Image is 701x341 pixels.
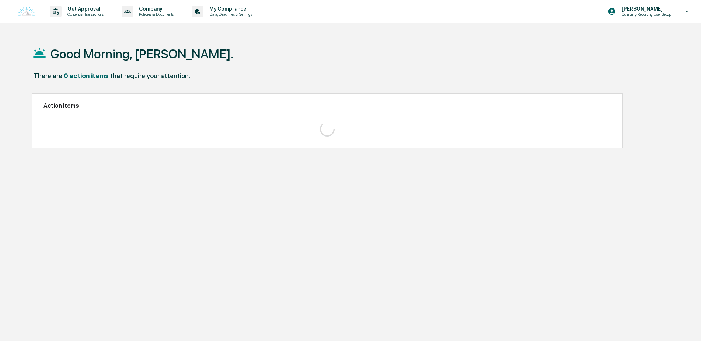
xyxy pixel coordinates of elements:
[34,72,62,80] div: There are
[616,6,675,12] p: [PERSON_NAME]
[50,46,234,61] h1: Good Morning, [PERSON_NAME].
[62,6,107,12] p: Get Approval
[43,102,611,109] h2: Action Items
[110,72,190,80] div: that require your attention.
[64,72,109,80] div: 0 action items
[203,12,256,17] p: Data, Deadlines & Settings
[616,12,675,17] p: Quarterly Reporting User Group
[133,6,177,12] p: Company
[18,7,35,17] img: logo
[203,6,256,12] p: My Compliance
[62,12,107,17] p: Content & Transactions
[133,12,177,17] p: Policies & Documents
